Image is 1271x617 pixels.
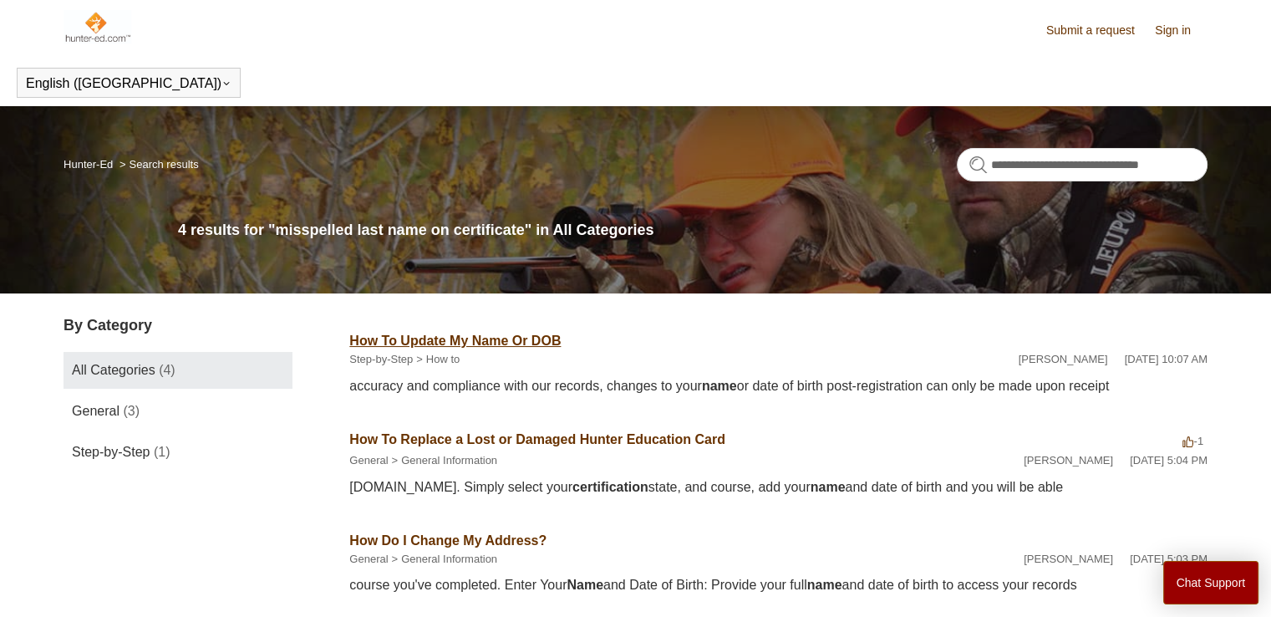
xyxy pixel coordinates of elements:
[811,480,846,494] em: name
[389,551,498,568] li: General Information
[807,578,842,592] em: name
[64,158,113,171] a: Hunter-Ed
[1155,22,1207,39] a: Sign in
[1124,353,1207,365] time: 02/26/2025, 10:07
[401,454,497,467] a: General Information
[1024,452,1113,469] li: [PERSON_NAME]
[64,393,292,430] a: General (3)
[64,10,131,43] img: Hunter-Ed Help Center home page
[72,363,155,377] span: All Categories
[1046,22,1152,39] a: Submit a request
[1163,561,1259,604] button: Chat Support
[572,480,648,494] em: certification
[116,158,199,171] li: Search results
[178,219,1207,242] h1: 4 results for "misspelled last name on certificate" in All Categories
[389,452,498,469] li: General Information
[1130,553,1207,565] time: 02/12/2024, 17:03
[26,76,231,91] button: English ([GEOGRAPHIC_DATA])
[426,353,460,365] a: How to
[349,351,413,368] li: Step-by-Step
[72,445,150,459] span: Step-by-Step
[349,353,413,365] a: Step-by-Step
[154,445,170,459] span: (1)
[64,434,292,471] a: Step-by-Step (1)
[1182,435,1203,447] span: -1
[349,553,388,565] a: General
[349,551,388,568] li: General
[567,578,603,592] em: Name
[1019,351,1108,368] li: [PERSON_NAME]
[349,575,1207,595] div: course you've completed. Enter Your and Date of Birth: Provide your full and date of birth to acc...
[64,352,292,389] a: All Categories (4)
[702,379,737,393] em: name
[349,432,725,446] a: How To Replace a Lost or Damaged Hunter Education Card
[413,351,460,368] li: How to
[159,363,175,377] span: (4)
[349,454,388,467] a: General
[64,314,292,337] h3: By Category
[123,404,140,418] span: (3)
[349,452,388,469] li: General
[349,533,547,548] a: How Do I Change My Address?
[349,477,1207,497] div: [DOMAIN_NAME]. Simply select your state, and course, add your and date of birth and you will be able
[957,148,1207,181] input: Search
[64,158,116,171] li: Hunter-Ed
[349,376,1207,396] div: accuracy and compliance with our records, changes to your or date of birth post-registration can ...
[349,334,561,348] a: How To Update My Name Or DOB
[401,553,497,565] a: General Information
[1024,551,1113,568] li: [PERSON_NAME]
[1130,454,1207,467] time: 02/12/2024, 17:04
[72,404,119,418] span: General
